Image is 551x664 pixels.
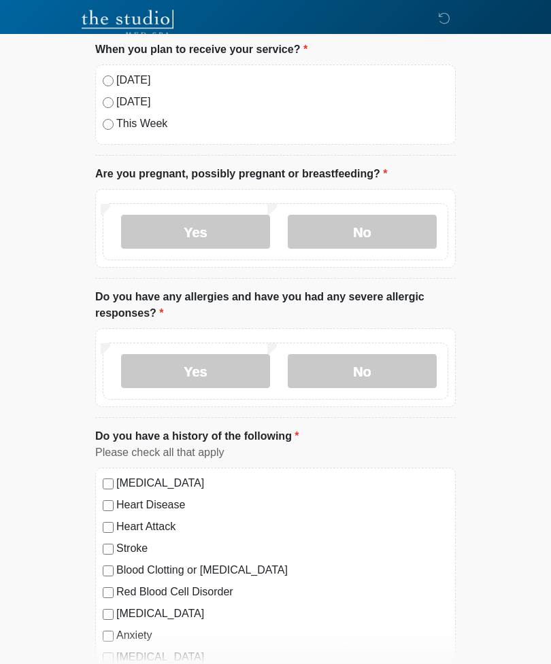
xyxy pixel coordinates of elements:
[103,98,114,109] input: [DATE]
[116,584,448,601] label: Red Blood Cell Disorder
[103,76,114,87] input: [DATE]
[103,120,114,130] input: This Week
[103,566,114,577] input: Blood Clotting or [MEDICAL_DATA]
[103,631,114,642] input: Anxiety
[116,563,448,579] label: Blood Clotting or [MEDICAL_DATA]
[116,497,448,514] label: Heart Disease
[95,290,456,322] label: Do you have any allergies and have you had any severe allergic responses?
[116,476,448,492] label: [MEDICAL_DATA]
[103,610,114,621] input: [MEDICAL_DATA]
[82,10,173,37] img: The Studio Med Spa Logo
[103,544,114,555] input: Stroke
[103,588,114,599] input: Red Blood Cell Disorder
[95,167,387,183] label: Are you pregnant, possibly pregnant or breastfeeding?
[95,429,299,445] label: Do you have a history of the following
[103,523,114,534] input: Heart Attack
[116,116,448,133] label: This Week
[103,501,114,512] input: Heart Disease
[103,653,114,664] input: [MEDICAL_DATA]
[95,42,307,58] label: When you plan to receive your service?
[288,215,437,249] label: No
[116,628,448,644] label: Anxiety
[116,541,448,557] label: Stroke
[288,355,437,389] label: No
[116,73,448,89] label: [DATE]
[121,215,270,249] label: Yes
[116,519,448,536] label: Heart Attack
[116,606,448,623] label: [MEDICAL_DATA]
[103,479,114,490] input: [MEDICAL_DATA]
[121,355,270,389] label: Yes
[116,94,448,111] label: [DATE]
[95,445,456,461] div: Please check all that apply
